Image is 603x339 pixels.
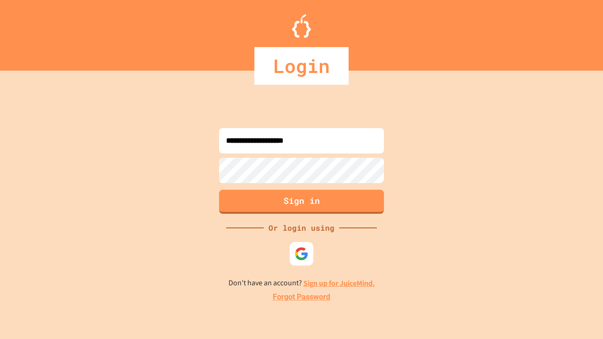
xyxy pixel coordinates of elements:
p: Don't have an account? [228,277,375,289]
img: Logo.svg [292,14,311,38]
a: Sign up for JuiceMind. [303,278,375,288]
img: google-icon.svg [294,247,309,261]
a: Forgot Password [273,291,330,303]
div: Login [254,47,349,85]
button: Sign in [219,190,384,214]
div: Or login using [264,222,339,234]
